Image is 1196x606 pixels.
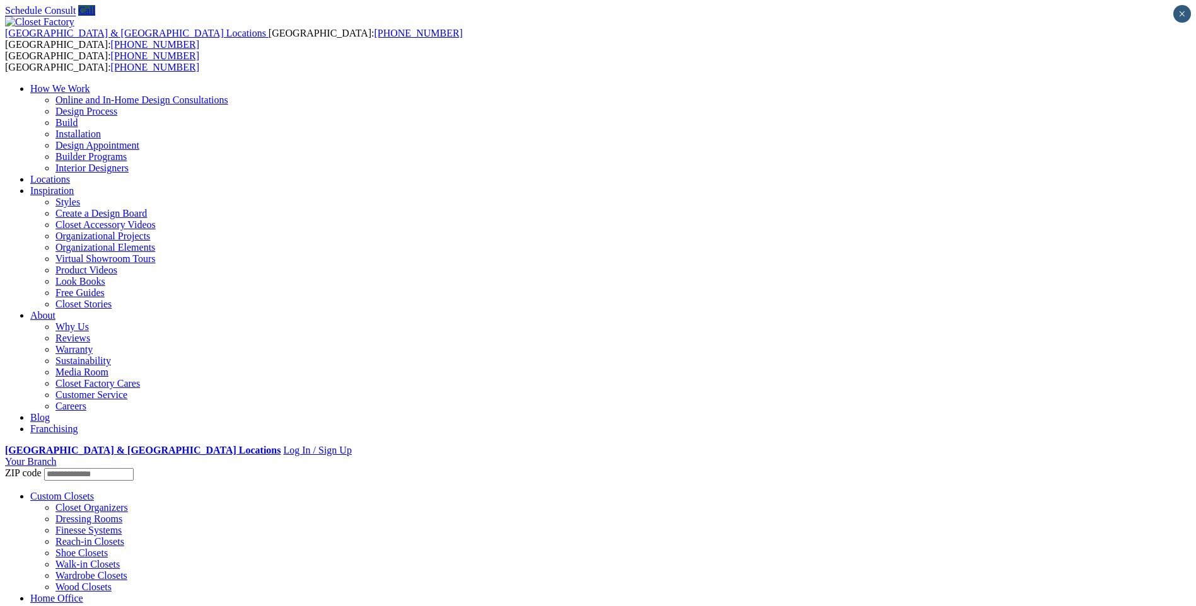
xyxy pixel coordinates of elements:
[5,456,56,467] a: Your Branch
[55,536,124,547] a: Reach-in Closets
[55,197,80,207] a: Styles
[30,593,83,603] a: Home Office
[55,287,105,298] a: Free Guides
[55,117,78,128] a: Build
[111,62,199,72] a: [PHONE_NUMBER]
[55,389,127,400] a: Customer Service
[55,219,156,230] a: Closet Accessory Videos
[5,50,199,72] span: [GEOGRAPHIC_DATA]: [GEOGRAPHIC_DATA]:
[55,265,117,275] a: Product Videos
[30,174,70,185] a: Locations
[374,28,462,38] a: [PHONE_NUMBER]
[55,151,127,162] a: Builder Programs
[44,468,134,481] input: Enter your Zip code
[111,39,199,50] a: [PHONE_NUMBER]
[55,355,111,366] a: Sustainability
[5,445,281,455] a: [GEOGRAPHIC_DATA] & [GEOGRAPHIC_DATA] Locations
[30,310,55,321] a: About
[30,412,50,423] a: Blog
[5,16,74,28] img: Closet Factory
[55,208,147,219] a: Create a Design Board
[55,106,117,117] a: Design Process
[5,28,269,38] a: [GEOGRAPHIC_DATA] & [GEOGRAPHIC_DATA] Locations
[55,94,228,105] a: Online and In-Home Design Consultations
[78,5,95,16] a: Call
[111,50,199,61] a: [PHONE_NUMBER]
[55,253,156,264] a: Virtual Showroom Tours
[55,581,112,592] a: Wood Closets
[55,321,89,332] a: Why Us
[55,344,93,355] a: Warranty
[55,276,105,287] a: Look Books
[55,547,108,558] a: Shoe Closets
[1173,5,1191,23] button: Close
[30,423,78,434] a: Franchising
[55,367,108,377] a: Media Room
[30,491,94,501] a: Custom Closets
[55,231,150,241] a: Organizational Projects
[55,525,122,535] a: Finesse Systems
[55,559,120,569] a: Walk-in Closets
[30,83,90,94] a: How We Work
[55,140,139,151] a: Design Appointment
[283,445,351,455] a: Log In / Sign Up
[5,28,266,38] span: [GEOGRAPHIC_DATA] & [GEOGRAPHIC_DATA] Locations
[55,513,122,524] a: Dressing Rooms
[55,163,129,173] a: Interior Designers
[55,129,101,139] a: Installation
[55,378,140,389] a: Closet Factory Cares
[55,570,127,581] a: Wardrobe Closets
[55,333,90,343] a: Reviews
[5,467,42,478] span: ZIP code
[55,299,112,309] a: Closet Stories
[5,5,76,16] a: Schedule Consult
[55,242,155,253] a: Organizational Elements
[5,28,463,50] span: [GEOGRAPHIC_DATA]: [GEOGRAPHIC_DATA]:
[55,401,86,411] a: Careers
[30,185,74,196] a: Inspiration
[55,502,128,513] a: Closet Organizers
